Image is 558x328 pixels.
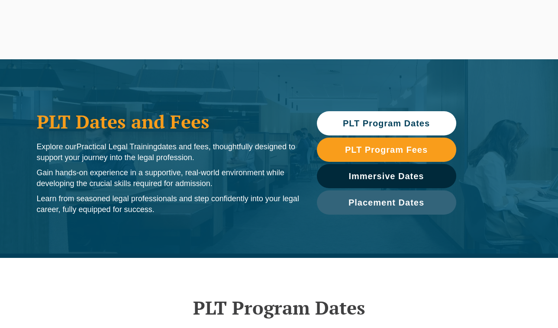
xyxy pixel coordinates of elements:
span: PLT Program Dates [343,119,430,128]
a: PLT Program Dates [317,111,456,135]
p: Explore our dates and fees, thoughtfully designed to support your journey into the legal profession. [37,141,300,163]
span: Placement Dates [348,198,424,207]
span: Practical Legal Training [77,142,158,151]
span: Immersive Dates [349,172,424,180]
span: PLT Program Fees [345,145,428,154]
h1: PLT Dates and Fees [37,111,300,132]
p: Learn from seasoned legal professionals and step confidently into your legal career, fully equipp... [37,193,300,215]
h2: PLT Program Dates [32,297,526,318]
a: Placement Dates [317,190,456,215]
a: PLT Program Fees [317,138,456,162]
p: Gain hands-on experience in a supportive, real-world environment while developing the crucial ski... [37,167,300,189]
a: Immersive Dates [317,164,456,188]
